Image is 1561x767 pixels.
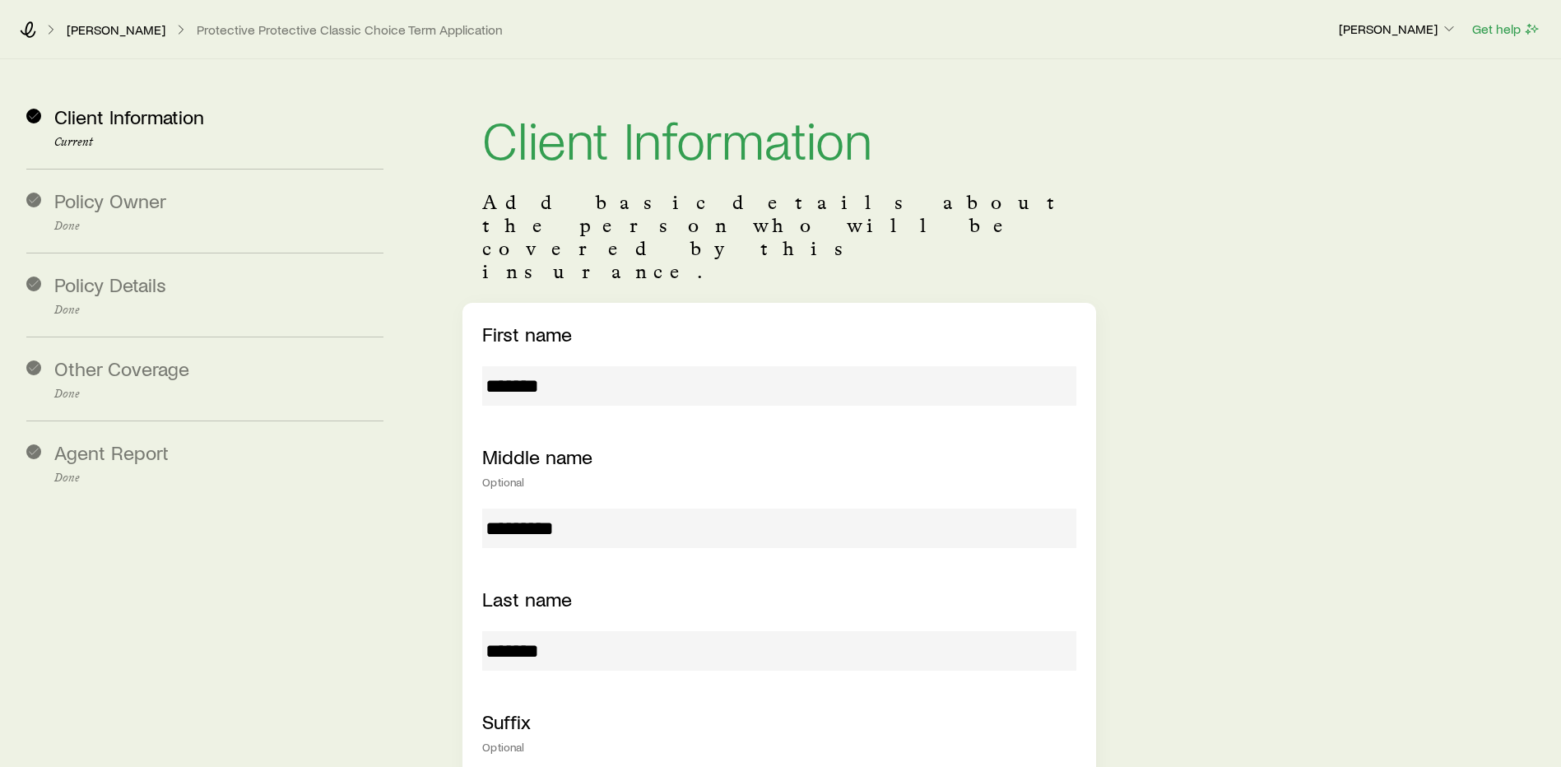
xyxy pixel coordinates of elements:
span: Client Information [54,105,204,128]
div: Optional [482,741,1076,754]
p: Done [54,220,383,233]
p: Add basic details about the person who will be covered by this insurance. [482,191,1076,283]
button: Get help [1471,20,1541,39]
label: Suffix [482,709,531,733]
p: Done [54,472,383,485]
span: Other Coverage [54,356,189,380]
button: Protective Protective Classic Choice Term Application [196,22,504,38]
p: Done [54,388,383,401]
a: [PERSON_NAME] [66,22,166,38]
label: First name [482,322,572,346]
span: Policy Owner [54,188,166,212]
span: Policy Details [54,272,166,296]
div: Optional [482,476,1076,489]
p: [PERSON_NAME] [1339,21,1457,37]
button: [PERSON_NAME] [1338,20,1458,40]
label: Last name [482,587,572,611]
label: Middle name [482,444,592,468]
span: Agent Report [54,440,169,464]
h1: Client Information [482,112,1076,165]
p: Done [54,304,383,317]
p: Current [54,136,383,149]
